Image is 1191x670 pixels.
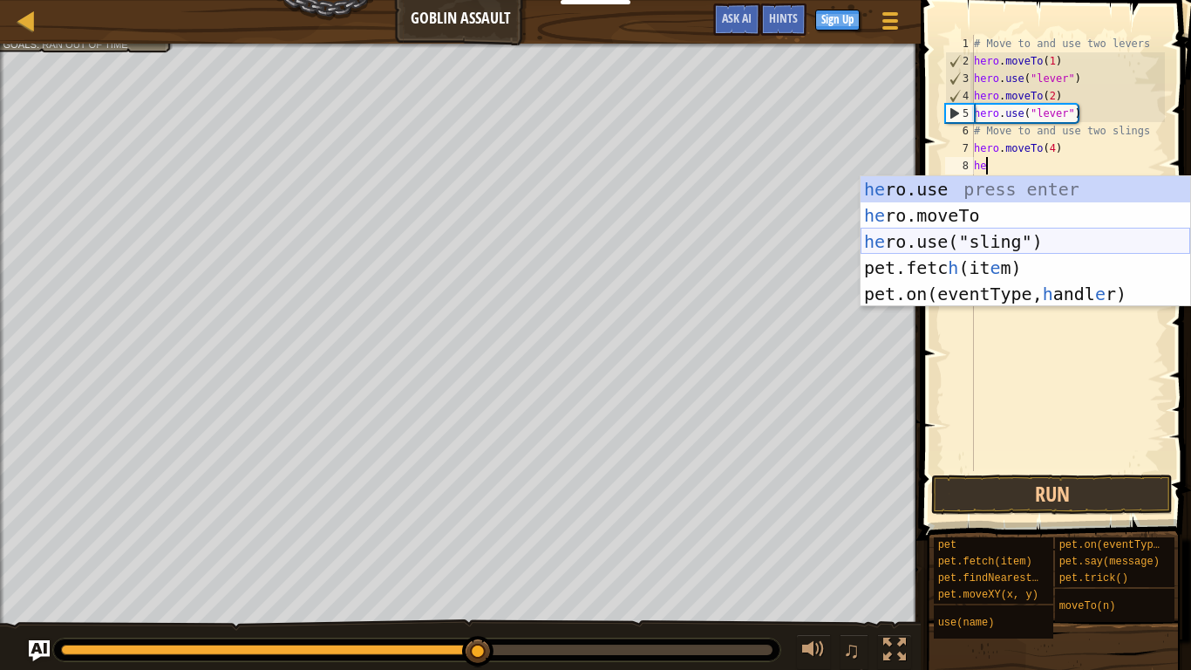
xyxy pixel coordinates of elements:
[945,140,974,157] div: 7
[946,70,974,87] div: 3
[938,572,1107,585] span: pet.findNearestByType(type)
[938,556,1032,568] span: pet.fetch(item)
[946,105,974,122] div: 5
[722,10,752,26] span: Ask AI
[946,52,974,70] div: 2
[931,475,1173,515] button: Run
[1059,572,1128,585] span: pet.trick()
[945,122,974,140] div: 6
[713,3,760,36] button: Ask AI
[1059,556,1160,568] span: pet.say(message)
[843,637,861,663] span: ♫
[1059,600,1116,612] span: moveTo(n)
[815,10,860,31] button: Sign Up
[938,589,1038,601] span: pet.moveXY(x, y)
[945,157,974,174] div: 8
[945,174,974,192] div: 9
[29,640,50,661] button: Ask AI
[840,634,869,670] button: ♫
[769,10,798,26] span: Hints
[877,634,912,670] button: Toggle fullscreen
[796,634,831,670] button: Adjust volume
[868,3,912,44] button: Show game menu
[938,617,995,629] span: use(name)
[938,539,957,551] span: pet
[945,35,974,52] div: 1
[946,87,974,105] div: 4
